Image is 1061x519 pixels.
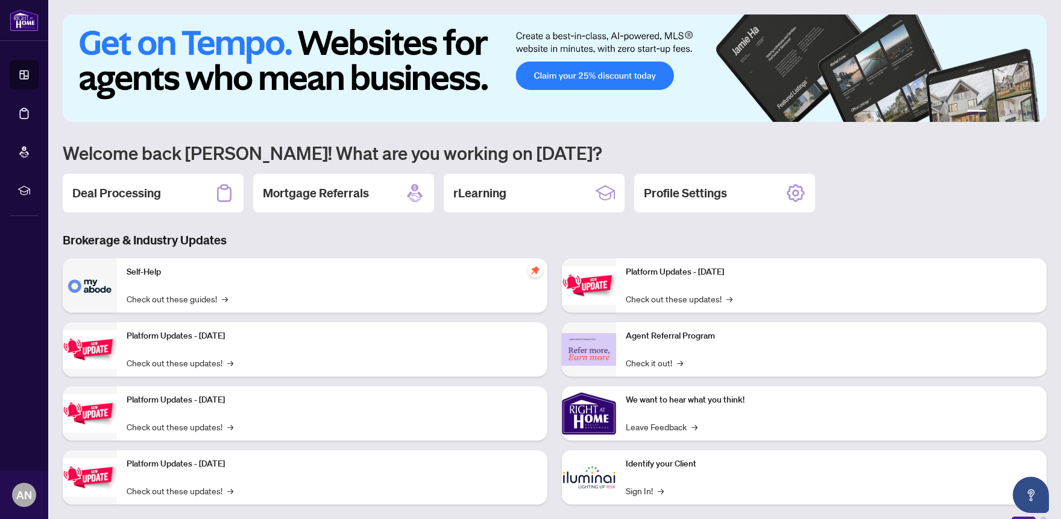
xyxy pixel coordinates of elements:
[562,386,616,441] img: We want to hear what you think!
[72,185,161,202] h2: Deal Processing
[562,333,616,366] img: Agent Referral Program
[626,292,732,305] a: Check out these updates!→
[691,420,697,433] span: →
[127,457,538,471] p: Platform Updates - [DATE]
[644,185,727,202] h2: Profile Settings
[16,486,32,503] span: AN
[227,484,233,497] span: →
[453,185,506,202] h2: rLearning
[1010,110,1015,115] button: 4
[63,232,1047,249] h3: Brokerage & Industry Updates
[127,393,538,407] p: Platform Updates - [DATE]
[726,292,732,305] span: →
[677,356,683,369] span: →
[222,292,228,305] span: →
[263,185,369,202] h2: Mortgage Referrals
[63,14,1047,122] img: Slide 0
[10,9,39,31] img: logo
[626,457,1037,471] p: Identify your Client
[626,356,683,369] a: Check it out!→
[626,266,1037,279] p: Platform Updates - [DATE]
[1001,110,1006,115] button: 3
[63,330,117,368] img: Platform Updates - September 16, 2025
[63,458,117,496] img: Platform Updates - July 8, 2025
[967,110,986,115] button: 1
[127,356,233,369] a: Check out these updates!→
[127,330,538,343] p: Platform Updates - [DATE]
[528,263,543,278] span: pushpin
[227,356,233,369] span: →
[127,292,228,305] a: Check out these guides!→
[1013,477,1049,513] button: Open asap
[63,258,117,313] img: Self-Help
[626,484,664,497] a: Sign In!→
[991,110,996,115] button: 2
[1030,110,1034,115] button: 6
[63,394,117,432] img: Platform Updates - July 21, 2025
[626,420,697,433] a: Leave Feedback→
[63,141,1047,164] h1: Welcome back [PERSON_NAME]! What are you working on [DATE]?
[562,266,616,304] img: Platform Updates - June 23, 2025
[562,450,616,505] img: Identify your Client
[127,420,233,433] a: Check out these updates!→
[227,420,233,433] span: →
[626,393,1037,407] p: We want to hear what you think!
[127,266,538,279] p: Self-Help
[626,330,1037,343] p: Agent Referral Program
[127,484,233,497] a: Check out these updates!→
[658,484,664,497] span: →
[1020,110,1025,115] button: 5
